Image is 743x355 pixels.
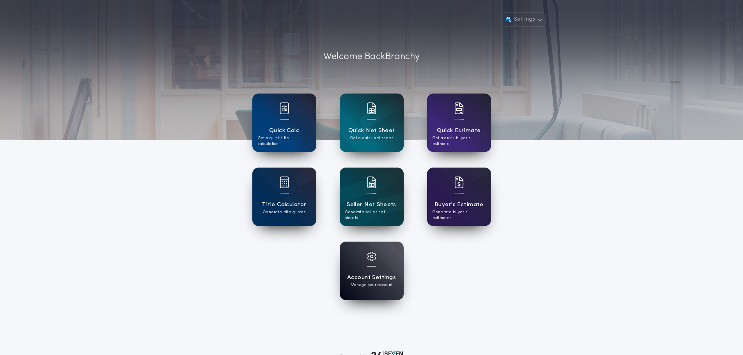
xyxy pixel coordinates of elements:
[348,126,395,135] h1: Quick Net Sheet
[433,135,486,147] p: Get a quick buyer's estimate
[252,168,316,226] a: card iconTitle CalculatorGenerate title quotes
[427,94,491,152] a: card iconQuick EstimateGet a quick buyer's estimate
[367,252,376,261] img: card icon
[502,12,545,26] button: Settings
[350,135,393,141] p: Get a quick net sheet
[454,102,464,114] img: card icon
[367,177,376,188] img: card icon
[351,282,392,288] p: Manage your account
[269,126,300,135] h1: Quick Calc
[258,135,311,147] p: Get a quick title calculation
[340,242,404,300] a: card iconAccount SettingsManage your account
[367,102,376,114] img: card icon
[280,177,289,188] img: card icon
[280,102,289,114] img: card icon
[252,94,316,152] a: card iconQuick CalcGet a quick title calculation
[347,200,396,209] h1: Seller Net Sheets
[340,168,404,226] a: card iconSeller Net SheetsGenerate seller net sheets
[263,209,305,215] p: Generate title quotes
[433,209,486,221] p: Generate buyer's estimates
[347,273,396,282] h1: Account Settings
[323,50,420,64] p: Welcome Back Branchy
[262,200,306,209] h1: Title Calculator
[454,177,464,188] img: card icon
[437,126,481,135] h1: Quick Estimate
[505,16,512,23] img: user avatar
[434,200,483,209] h1: Buyer's Estimate
[427,168,491,226] a: card iconBuyer's EstimateGenerate buyer's estimates
[345,209,398,221] p: Generate seller net sheets
[340,94,404,152] a: card iconQuick Net SheetGet a quick net sheet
